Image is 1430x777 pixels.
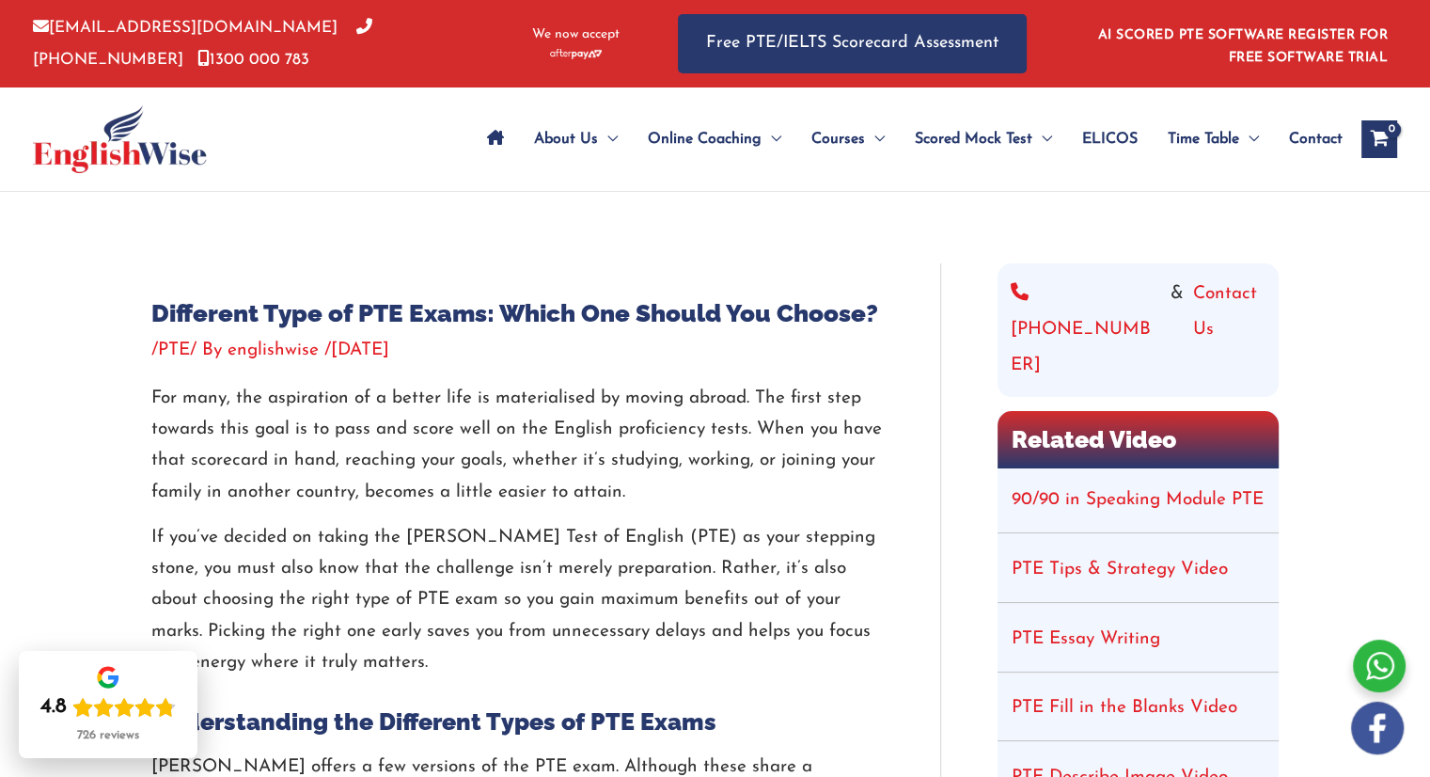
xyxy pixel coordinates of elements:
[633,106,796,172] a: Online CoachingMenu Toggle
[796,106,900,172] a: CoursesMenu Toggle
[534,106,598,172] span: About Us
[1153,106,1274,172] a: Time TableMenu Toggle
[1011,277,1265,384] div: &
[158,341,190,359] a: PTE
[1193,277,1265,384] a: Contact Us
[1168,106,1239,172] span: Time Table
[33,20,338,36] a: [EMAIL_ADDRESS][DOMAIN_NAME]
[40,694,176,721] div: Rating: 4.8 out of 5
[811,106,865,172] span: Courses
[519,106,633,172] a: About UsMenu Toggle
[331,341,389,359] span: [DATE]
[1012,699,1237,717] a: PTE Fill in the Blanks Video
[1012,561,1228,579] a: PTE Tips & Strategy Video
[865,106,885,172] span: Menu Toggle
[678,14,1027,73] a: Free PTE/IELTS Scorecard Assessment
[1082,106,1138,172] span: ELICOS
[1274,106,1343,172] a: Contact
[228,341,324,359] a: englishwise
[197,52,309,68] a: 1300 000 783
[151,706,884,737] h2: Understanding the Different Types of PTE Exams
[550,49,602,59] img: Afterpay-Logo
[77,728,139,743] div: 726 reviews
[762,106,781,172] span: Menu Toggle
[1032,106,1052,172] span: Menu Toggle
[472,106,1343,172] nav: Site Navigation: Main Menu
[151,338,884,364] div: / / By /
[1289,106,1343,172] span: Contact
[1012,630,1160,648] a: PTE Essay Writing
[40,694,67,721] div: 4.8
[1067,106,1153,172] a: ELICOS
[1011,277,1161,384] a: [PHONE_NUMBER]
[1087,13,1397,74] aside: Header Widget 1
[228,341,319,359] span: englishwise
[1361,120,1397,158] a: View Shopping Cart, empty
[151,299,884,328] h1: Different Type of PTE Exams: Which One Should You Choose?
[598,106,618,172] span: Menu Toggle
[1012,491,1264,509] a: 90/90 in Speaking Module PTE
[151,383,884,508] p: For many, the aspiration of a better life is materialised by moving abroad. The first step toward...
[900,106,1067,172] a: Scored Mock TestMenu Toggle
[915,106,1032,172] span: Scored Mock Test
[1351,702,1404,754] img: white-facebook.png
[532,25,620,44] span: We now accept
[1098,28,1389,65] a: AI SCORED PTE SOFTWARE REGISTER FOR FREE SOFTWARE TRIAL
[33,20,372,67] a: [PHONE_NUMBER]
[998,411,1279,468] h2: Related Video
[1239,106,1259,172] span: Menu Toggle
[33,105,207,173] img: cropped-ew-logo
[151,522,884,678] p: If you’ve decided on taking the [PERSON_NAME] Test of English (PTE) as your stepping stone, you m...
[648,106,762,172] span: Online Coaching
